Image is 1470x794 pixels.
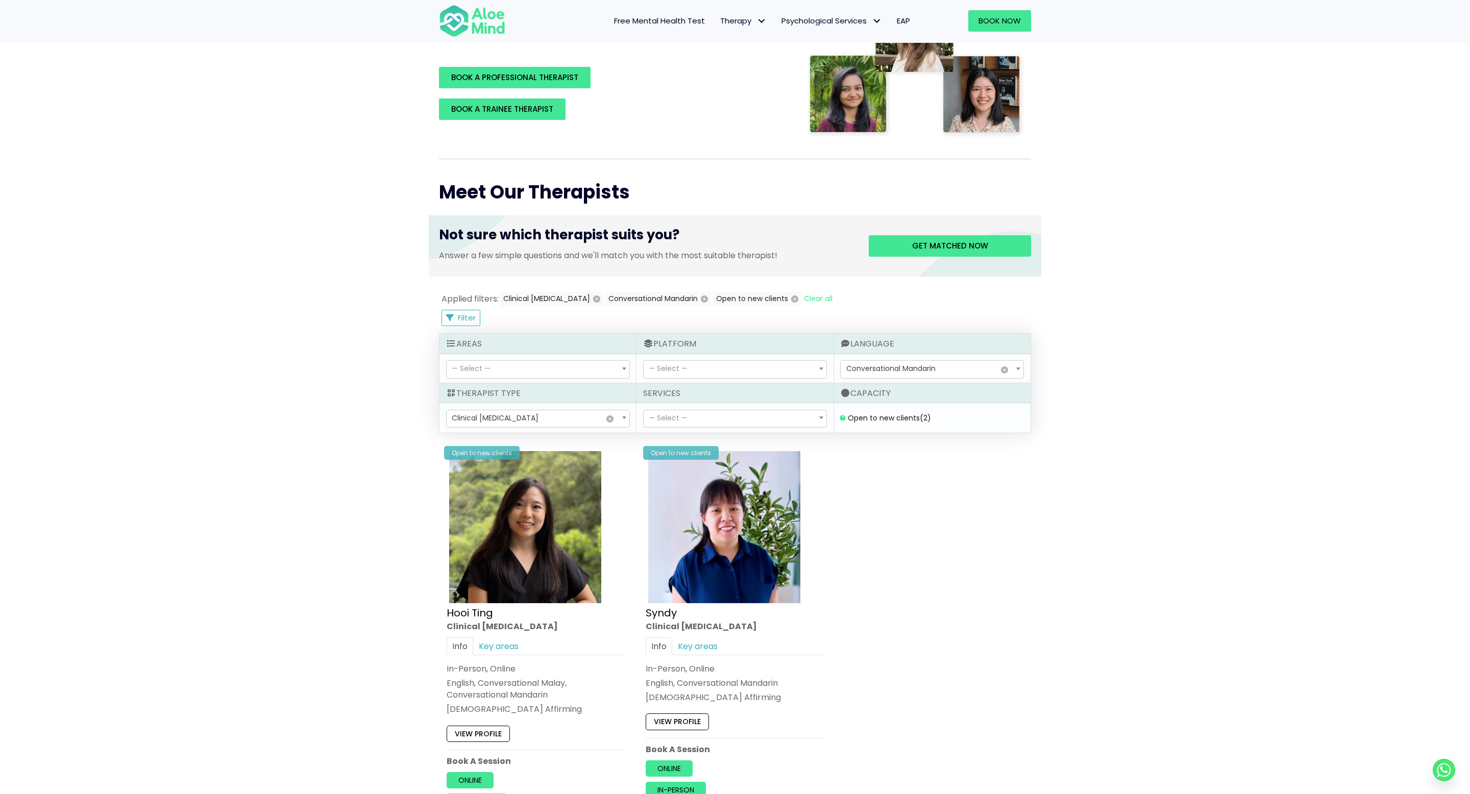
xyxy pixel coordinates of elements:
h3: Not sure which therapist suits you? [439,226,853,249]
a: Free Mental Health Test [606,10,713,32]
a: Syndy [646,605,677,619]
span: Filter [458,312,476,323]
span: Applied filters: [442,293,499,305]
a: EAP [889,10,918,32]
span: — Select — [649,363,688,374]
span: Free Mental Health Test [614,15,705,26]
a: BOOK A PROFESSIONAL THERAPIST [439,67,591,88]
a: Info [447,637,473,655]
img: Syndy [648,451,800,603]
button: Conversational Mandarin [605,292,711,306]
a: TherapyTherapy: submenu [713,10,774,32]
p: English, Conversational Mandarin [646,677,824,689]
div: Services [636,383,833,403]
a: BOOK A TRAINEE THERAPIST [439,98,566,120]
span: Meet Our Therapists [439,179,630,205]
div: Open to new clients [643,446,719,460]
p: Book A Session [646,743,824,755]
div: Clinical [MEDICAL_DATA] [646,620,824,632]
div: Open to new clients [444,446,520,460]
label: Open to new clients [848,413,931,423]
span: Book Now [978,15,1021,26]
span: BOOK A TRAINEE THERAPIST [451,104,553,114]
span: Psychological Services [781,15,881,26]
a: View profile [447,725,510,741]
div: [DEMOGRAPHIC_DATA] Affirming [447,703,625,715]
div: Therapist Type [439,383,636,403]
a: Online [447,772,494,788]
span: BOOK A PROFESSIONAL THERAPIST [451,72,578,83]
div: Capacity [834,383,1031,403]
button: Clear all [803,292,833,306]
p: Answer a few simple questions and we'll match you with the most suitable therapist! [439,250,853,261]
span: Conversational Mandarin [846,363,936,374]
nav: Menu [519,10,918,32]
span: Get matched now [912,240,988,251]
span: Psychological Services: submenu [869,14,884,29]
span: Therapy: submenu [754,14,769,29]
span: EAP [897,15,910,26]
span: — Select — [649,413,688,423]
span: Clinical psychologist [447,410,629,428]
img: Aloe mind Logo [439,4,505,38]
a: View profile [646,713,709,730]
img: Hooi ting Clinical Psychologist [449,451,601,603]
a: Psychological ServicesPsychological Services: submenu [774,10,889,32]
span: Therapy [720,15,766,26]
span: — Select — [452,363,491,374]
p: English, Conversational Malay, Conversational Mandarin [447,677,625,701]
div: Areas [439,334,636,354]
div: Platform [636,334,833,354]
div: [DEMOGRAPHIC_DATA] Affirming [646,691,824,703]
span: Clinical psychologist [446,410,630,428]
button: Filter Listings [442,310,480,326]
a: Info [646,637,672,655]
div: In-Person, Online [447,662,625,674]
span: Conversational Mandarin [840,360,1024,379]
a: Online [646,760,693,776]
a: Key areas [473,637,524,655]
a: Hooi Ting [447,605,493,619]
p: Book A Session [447,755,625,766]
button: Open to new clients [713,292,801,306]
div: Clinical [MEDICAL_DATA] [447,620,625,632]
a: Get matched now [869,235,1031,257]
a: Key areas [672,637,723,655]
span: Conversational Mandarin [841,361,1023,378]
div: In-Person, Online [646,662,824,674]
a: Book Now [968,10,1031,32]
span: Clinical [MEDICAL_DATA] [452,413,538,423]
a: Whatsapp [1433,759,1455,781]
button: Clinical [MEDICAL_DATA] [500,292,603,306]
span: (2) [920,413,931,423]
div: Language [834,334,1031,354]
